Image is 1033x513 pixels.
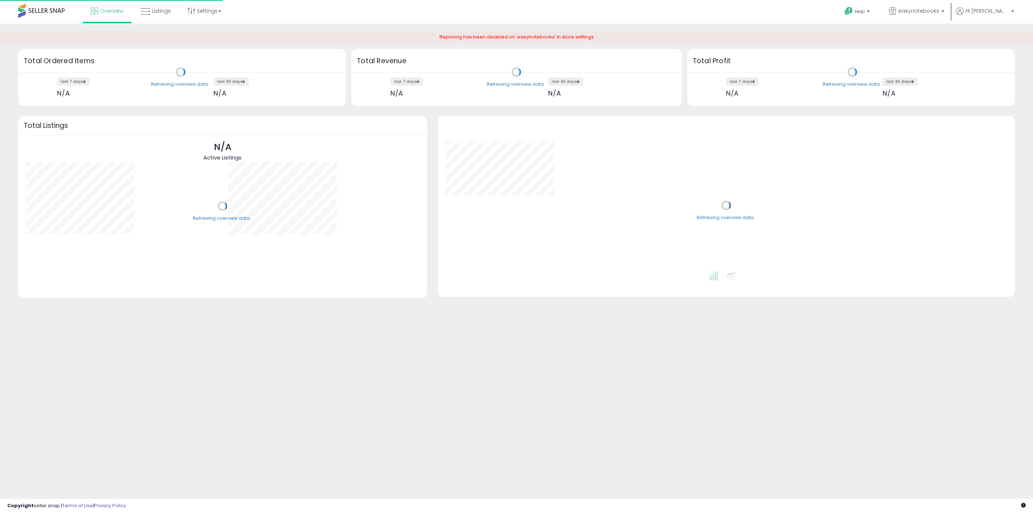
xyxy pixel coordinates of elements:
[844,7,853,16] i: Get Help
[839,1,877,24] a: Help
[855,8,865,15] span: Help
[439,33,594,40] span: Repricing has been disabled on 'easynotebooks' in store settings
[898,7,939,15] span: easynotebooks
[823,81,882,88] div: Retrieving overview data..
[100,7,123,15] span: Overview
[956,7,1014,24] a: Hi [PERSON_NAME]
[965,7,1009,15] span: Hi [PERSON_NAME]
[151,81,210,88] div: Retrieving overview data..
[697,214,756,221] div: Retrieving overview data..
[193,215,252,222] div: Retrieving overview data..
[487,81,546,88] div: Retrieving overview data..
[152,7,171,15] span: Listings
